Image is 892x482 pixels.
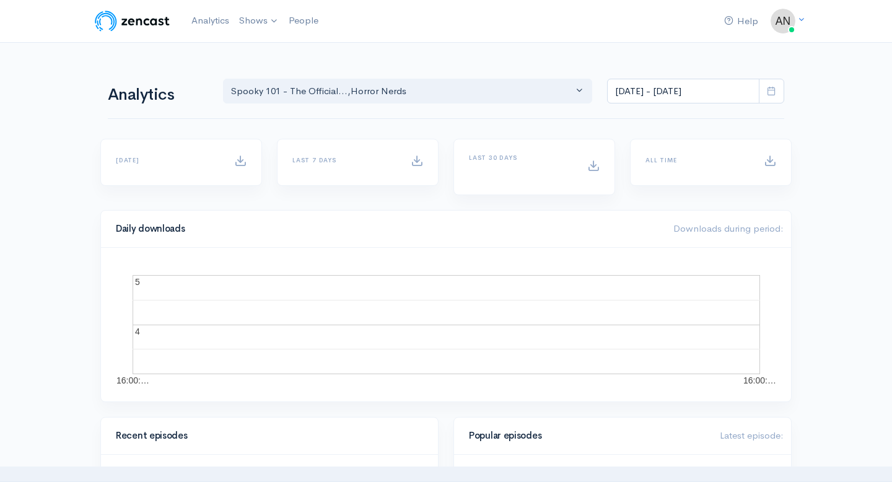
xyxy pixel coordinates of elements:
text: 5 [135,277,140,287]
svg: A chart. [116,263,776,387]
h6: Last 30 days [469,154,572,161]
h1: Analytics [108,86,208,104]
h4: Recent episodes [116,431,416,441]
text: 16:00:… [116,375,149,385]
text: 16:00:… [743,375,776,385]
img: ... [771,9,795,33]
a: People [284,7,323,34]
text: 4 [135,326,140,336]
a: Help [719,8,763,35]
div: Spooky 101 - The Official... , Horror Nerds [231,84,573,99]
h4: Daily downloads [116,224,658,234]
button: Spooky 101 - The Official..., Horror Nerds [223,79,592,104]
a: Analytics [186,7,234,34]
h6: Last 7 days [292,157,396,164]
a: Shows [234,7,284,35]
h6: [DATE] [116,157,219,164]
span: Downloads during period: [673,222,784,234]
input: analytics date range selector [607,79,759,104]
h4: Popular episodes [469,431,705,441]
img: ZenCast Logo [93,9,172,33]
h6: All time [645,157,749,164]
span: Latest episode: [720,429,784,441]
